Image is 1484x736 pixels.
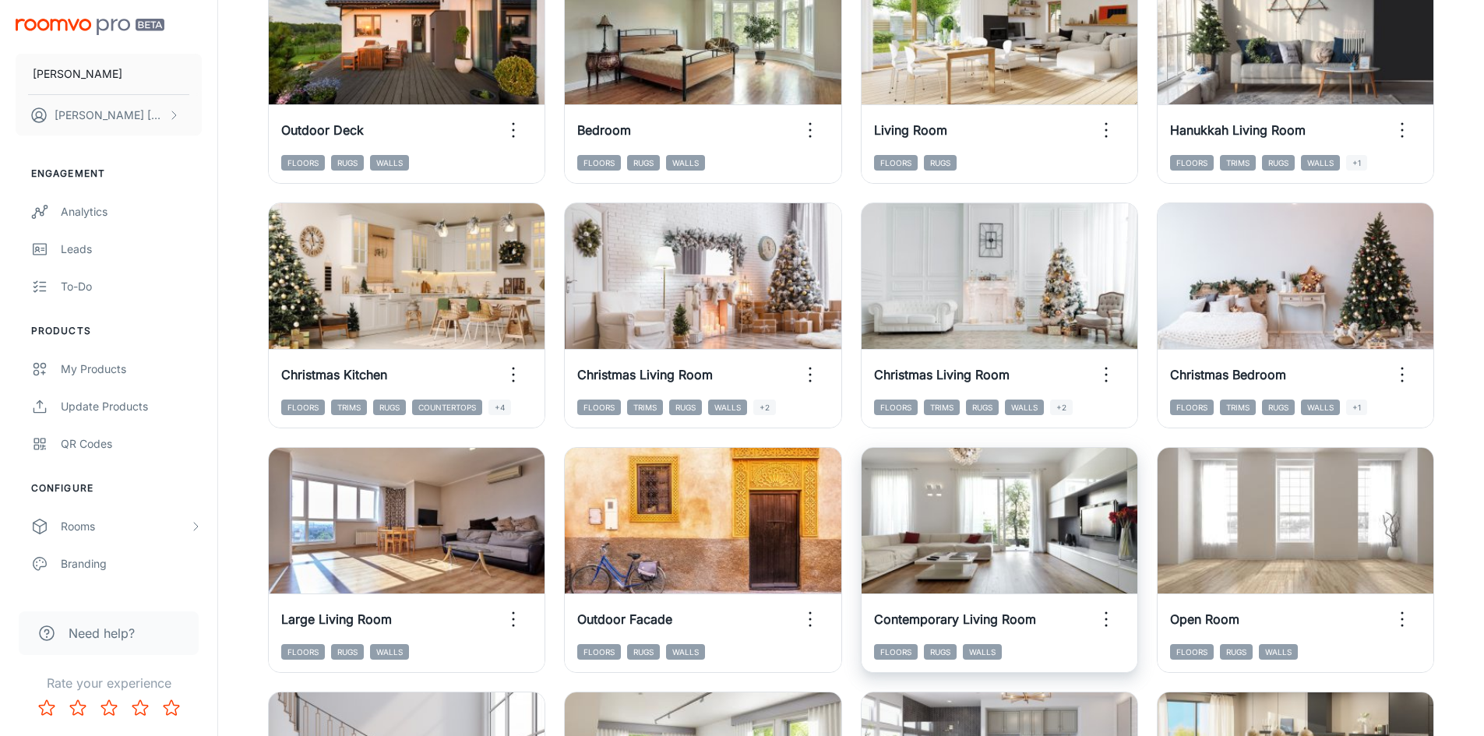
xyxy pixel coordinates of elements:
span: Floors [874,400,918,415]
div: To-do [61,278,202,295]
span: Need help? [69,624,135,643]
span: Rugs [1220,644,1253,660]
span: Rugs [966,400,999,415]
span: Trims [627,400,663,415]
h6: Christmas Kitchen [281,365,387,384]
span: Floors [281,400,325,415]
span: Floors [281,155,325,171]
span: Rugs [1262,155,1295,171]
span: +1 [1346,400,1367,415]
span: Floors [577,155,621,171]
span: Rugs [627,155,660,171]
span: +2 [1050,400,1073,415]
span: +1 [1346,155,1367,171]
div: Update Products [61,398,202,415]
span: Walls [1301,155,1340,171]
h6: Contemporary Living Room [874,610,1036,629]
span: Walls [1005,400,1044,415]
h6: Bedroom [577,121,631,139]
span: +4 [488,400,511,415]
p: [PERSON_NAME] [33,65,122,83]
span: Floors [874,155,918,171]
span: Floors [1170,155,1214,171]
span: Floors [1170,644,1214,660]
span: Rugs [924,155,957,171]
span: Trims [331,400,367,415]
h6: Living Room [874,121,947,139]
h6: Christmas Living Room [874,365,1010,384]
span: Floors [577,400,621,415]
span: Trims [1220,400,1256,415]
p: Rate your experience [12,674,205,692]
h6: Christmas Living Room [577,365,713,384]
span: Walls [963,644,1002,660]
span: Countertops [412,400,482,415]
span: +2 [753,400,776,415]
h6: Christmas Bedroom [1170,365,1286,384]
div: Analytics [61,203,202,220]
h6: Hanukkah Living Room [1170,121,1306,139]
span: Walls [1259,644,1298,660]
span: Rugs [331,644,364,660]
button: Rate 5 star [156,692,187,724]
span: Trims [924,400,960,415]
span: Trims [1220,155,1256,171]
div: Leads [61,241,202,258]
span: Walls [370,644,409,660]
button: Rate 2 star [62,692,93,724]
span: Floors [1170,400,1214,415]
h6: Open Room [1170,610,1239,629]
span: Walls [666,155,705,171]
span: Floors [281,644,325,660]
button: [PERSON_NAME] [16,54,202,94]
span: Walls [666,644,705,660]
span: Walls [708,400,747,415]
span: Walls [1301,400,1340,415]
span: Rugs [331,155,364,171]
div: Rooms [61,518,189,535]
div: Branding [61,555,202,572]
button: Rate 1 star [31,692,62,724]
span: Floors [874,644,918,660]
div: QR Codes [61,435,202,453]
span: Rugs [627,644,660,660]
h6: Large Living Room [281,610,392,629]
p: [PERSON_NAME] [PERSON_NAME] [55,107,164,124]
span: Floors [577,644,621,660]
button: [PERSON_NAME] [PERSON_NAME] [16,95,202,136]
div: Texts [61,593,202,610]
h6: Outdoor Deck [281,121,364,139]
span: Walls [370,155,409,171]
h6: Outdoor Facade [577,610,672,629]
span: Rugs [373,400,406,415]
button: Rate 3 star [93,692,125,724]
img: Roomvo PRO Beta [16,19,164,35]
div: My Products [61,361,202,378]
span: Rugs [1262,400,1295,415]
button: Rate 4 star [125,692,156,724]
span: Rugs [669,400,702,415]
span: Rugs [924,644,957,660]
